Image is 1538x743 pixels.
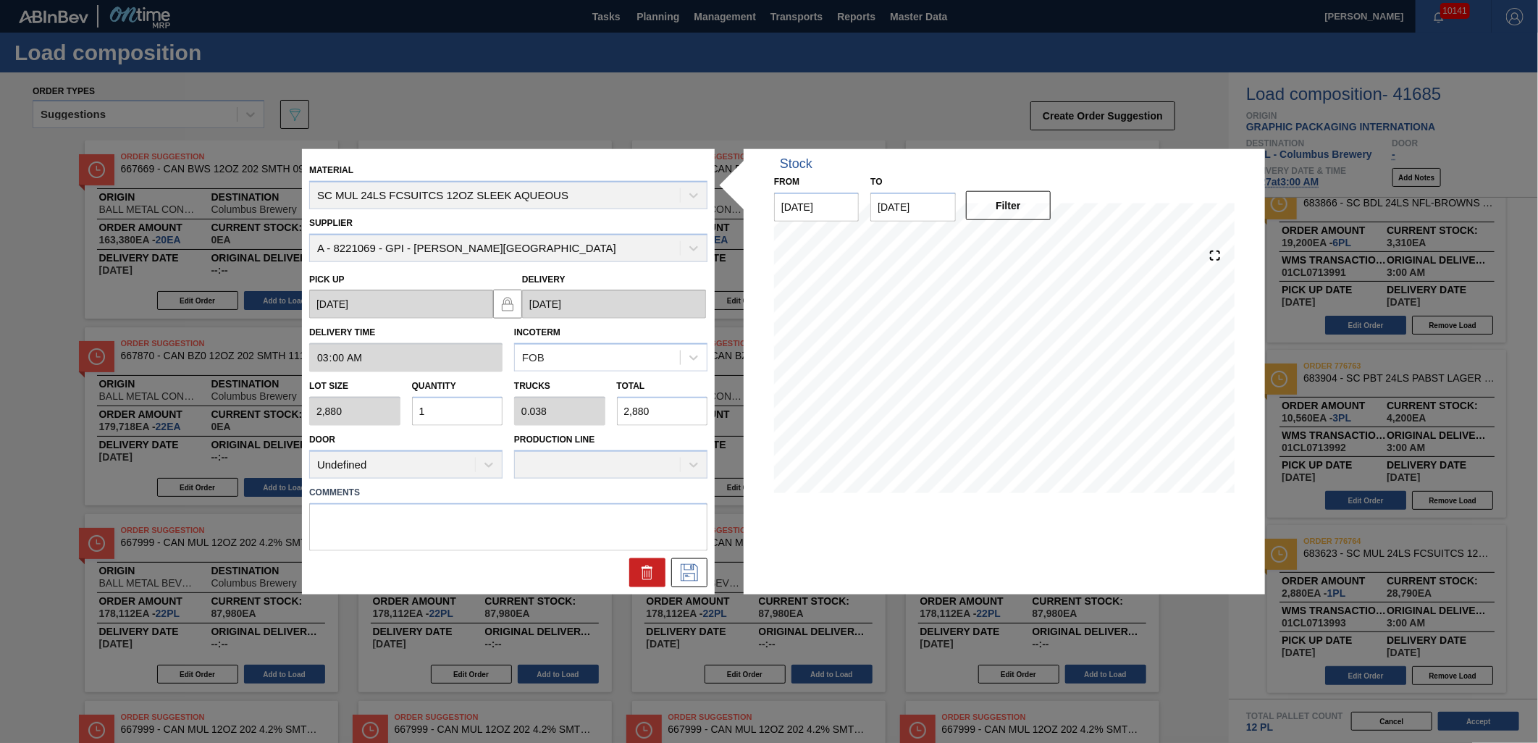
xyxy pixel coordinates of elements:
label: Production Line [514,435,594,445]
input: mm/dd/yyyy [774,193,859,222]
label: Delivery Time [309,322,503,343]
label: to [870,177,882,187]
label: Incoterm [514,327,560,337]
label: Delivery [522,274,566,284]
label: Pick up [309,274,345,284]
div: FOB [522,351,545,364]
input: mm/dd/yyyy [522,290,706,319]
button: locked [493,289,522,318]
input: mm/dd/yyyy [309,290,493,319]
div: Edit Order [671,558,707,587]
label: Comments [309,482,707,503]
label: Supplier [309,218,353,228]
label: Total [617,381,645,391]
label: Lot size [309,376,400,397]
div: Delete Order [629,558,665,587]
input: mm/dd/yyyy [870,193,955,222]
label: Trucks [514,381,550,391]
div: Stock [780,156,812,172]
label: Material [309,165,353,175]
button: Filter [966,191,1051,220]
label: Quantity [412,381,456,391]
label: From [774,177,799,187]
label: Door [309,435,335,445]
img: locked [499,295,516,312]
